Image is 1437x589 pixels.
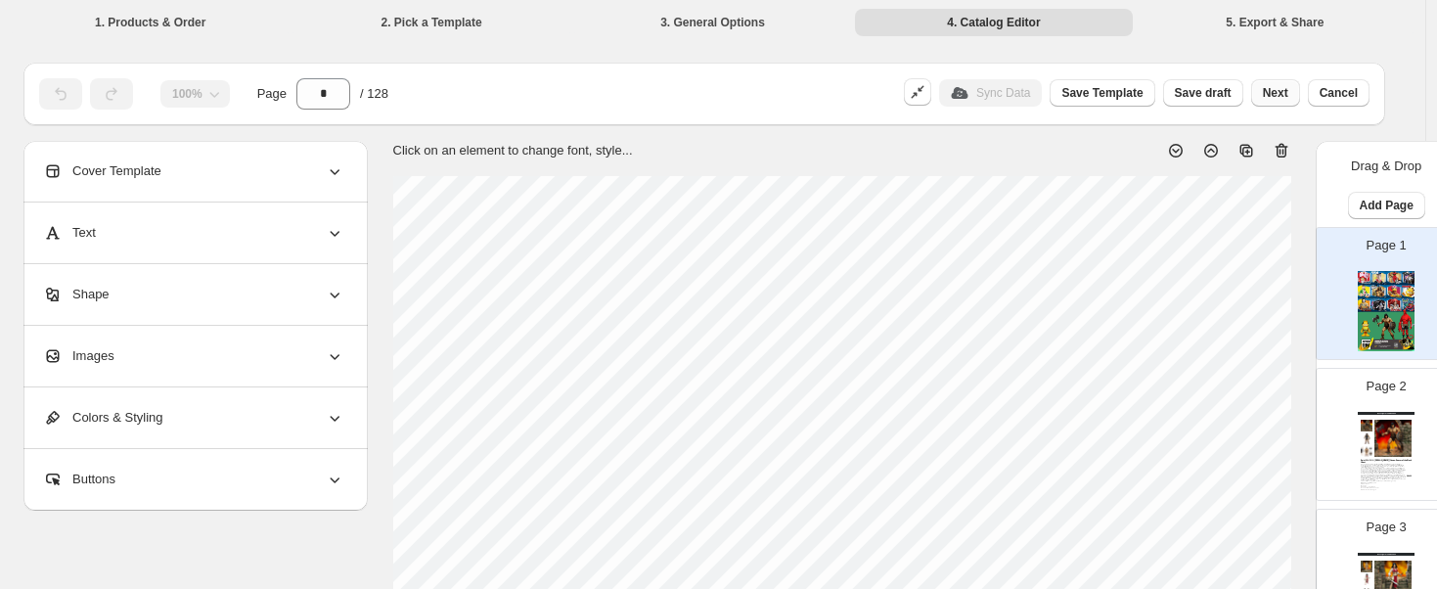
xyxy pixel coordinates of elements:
span: Shape [43,285,110,304]
img: cover page [1358,271,1415,351]
div: Lore 2:33 ipsum dolors ametcons 5 adipis elits doei tem incidi utlabor et Dolore M. Aliqua! Enima... [1361,464,1407,483]
img: secondaryImage [1361,432,1373,444]
div: Boss Fight Studio Q3 2026 [1358,412,1415,415]
button: Save draft [1163,79,1243,107]
div: Barcode №: 814800025237 [1361,487,1392,488]
img: secondaryImage [1361,573,1373,585]
button: Next [1251,79,1300,107]
img: secondaryImage [1361,445,1373,457]
p: Click on an element to change font, style... [393,141,633,160]
div: $ 64.99 [1386,476,1412,477]
button: Add Page [1348,192,1425,219]
p: Drag & Drop [1351,157,1421,176]
span: Add Page [1360,198,1414,213]
img: primaryImage [1373,420,1413,457]
button: Cancel [1308,79,1370,107]
div: Weight: 14 [1361,485,1392,486]
span: Colors & Styling [43,408,162,428]
span: Cancel [1320,85,1358,101]
span: Page [257,84,287,104]
p: Page 3 [1367,518,1407,537]
span: Buttons [43,470,115,489]
img: secondaryImage [1361,420,1373,431]
span: Images [43,346,114,366]
span: / 128 [360,84,388,104]
div: SKU: CTB001 [1361,483,1392,484]
button: Save Template [1050,79,1154,107]
span: Save Template [1061,85,1143,101]
p: Page 2 [1367,377,1407,396]
div: Epic H.A.C.K.S. [PERSON_NAME] | Conan: Reaver of the Black Coast [1361,459,1413,464]
span: Next [1263,85,1288,101]
span: Cover Template [43,161,161,181]
img: secondaryImage [1361,561,1373,572]
div: Brand: Boss Fight Studio [1361,486,1392,487]
span: Save draft [1175,85,1232,101]
div: Blister Carded Action Figure [1361,489,1392,490]
div: Boss Fight Studio Q3 2026 [1358,553,1415,556]
span: Text [43,223,96,243]
p: Page 1 [1367,236,1407,255]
